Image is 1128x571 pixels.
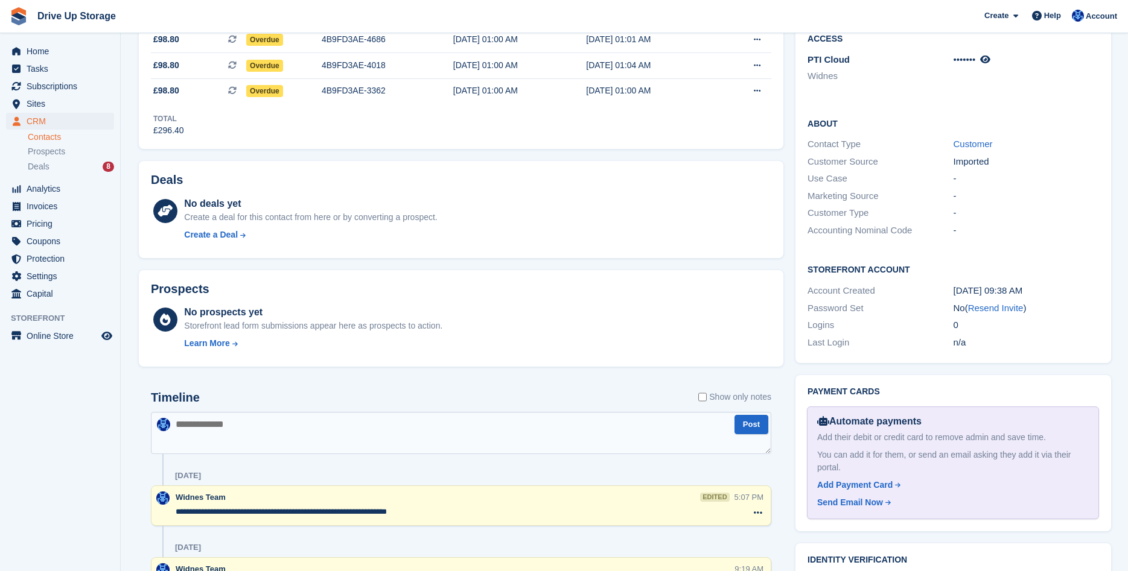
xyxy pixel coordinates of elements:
h2: Payment cards [808,387,1099,397]
div: n/a [954,336,1099,350]
a: Customer [954,139,993,149]
div: Storefront lead form submissions appear here as prospects to action. [184,320,442,332]
a: menu [6,215,114,232]
div: 5:07 PM [734,491,763,503]
a: menu [6,198,114,215]
a: menu [6,250,114,267]
a: Drive Up Storage [33,6,121,26]
span: Home [27,43,99,60]
span: Online Store [27,327,99,344]
h2: Prospects [151,282,209,296]
div: Logins [808,318,953,332]
span: Settings [27,268,99,285]
div: Last Login [808,336,953,350]
a: Resend Invite [968,303,1024,313]
a: Deals 8 [28,160,114,173]
a: menu [6,78,114,95]
a: Learn More [184,337,442,350]
div: You can add it for them, or send an email asking they add it via their portal. [817,449,1089,474]
a: Add Payment Card [817,479,1084,491]
span: Analytics [27,180,99,197]
a: menu [6,180,114,197]
div: [DATE] 01:00 AM [586,84,719,97]
span: Storefront [11,312,120,324]
div: Marketing Source [808,189,953,203]
div: edited [700,493,729,502]
span: Help [1044,10,1061,22]
div: Accounting Nominal Code [808,224,953,238]
img: Widnes Team [157,418,170,431]
li: Widnes [808,69,953,83]
a: menu [6,43,114,60]
span: Overdue [246,60,283,72]
span: Coupons [27,233,99,250]
div: Create a deal for this contact from here or by converting a prospect. [184,211,437,224]
h2: Access [808,32,1099,44]
div: [DATE] [175,543,201,552]
h2: Deals [151,173,183,187]
img: Widnes Team [1072,10,1084,22]
div: Imported [954,155,1099,169]
button: Post [734,415,768,435]
span: CRM [27,113,99,130]
span: Widnes Team [176,493,226,502]
span: Pricing [27,215,99,232]
span: Tasks [27,60,99,77]
div: Learn More [184,337,229,350]
a: Contacts [28,131,114,143]
div: [DATE] 09:38 AM [954,284,1099,298]
div: [DATE] 01:00 AM [453,59,586,72]
span: Protection [27,250,99,267]
h2: Timeline [151,391,200,405]
input: Show only notes [698,391,707,403]
span: Overdue [246,85,283,97]
a: menu [6,285,114,302]
span: ••••••• [954,54,976,65]
div: - [954,224,1099,238]
div: - [954,172,1099,186]
div: No [954,301,1099,315]
div: Add their debit or credit card to remove admin and save time. [817,431,1089,444]
span: Invoices [27,198,99,215]
span: £98.80 [153,33,179,46]
a: Prospects [28,145,114,158]
div: Total [153,113,184,124]
div: 4B9FD3AE-4686 [322,33,453,46]
div: Send Email Now [817,496,883,509]
span: £98.80 [153,84,179,97]
span: PTI Cloud [808,54,850,65]
div: Automate payments [817,414,1089,429]
span: Overdue [246,34,283,46]
span: Deals [28,161,49,172]
div: - [954,206,1099,220]
a: Preview store [100,329,114,343]
div: No prospects yet [184,305,442,320]
div: [DATE] 01:00 AM [453,84,586,97]
div: Customer Type [808,206,953,220]
div: No deals yet [184,197,437,211]
a: menu [6,95,114,112]
span: £98.80 [153,59,179,72]
span: Create [984,10,1009,22]
a: menu [6,327,114,344]
a: menu [6,60,114,77]
span: Capital [27,285,99,302]
div: Account Created [808,284,953,298]
div: 4B9FD3AE-3362 [322,84,453,97]
div: [DATE] [175,471,201,481]
h2: Storefront Account [808,263,1099,275]
div: Customer Source [808,155,953,169]
span: Sites [27,95,99,112]
div: Password Set [808,301,953,315]
div: - [954,189,1099,203]
a: menu [6,113,114,130]
label: Show only notes [698,391,771,403]
div: Use Case [808,172,953,186]
div: [DATE] 01:00 AM [453,33,586,46]
img: stora-icon-8386f47178a22dfd0bd8f6a31ec36ba5ce8667c1dd55bd0f319d3a0aa187defe.svg [10,7,28,25]
h2: About [808,117,1099,129]
div: £296.40 [153,124,184,137]
span: ( ) [965,303,1027,313]
span: Account [1086,10,1117,22]
div: Create a Deal [184,229,238,241]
